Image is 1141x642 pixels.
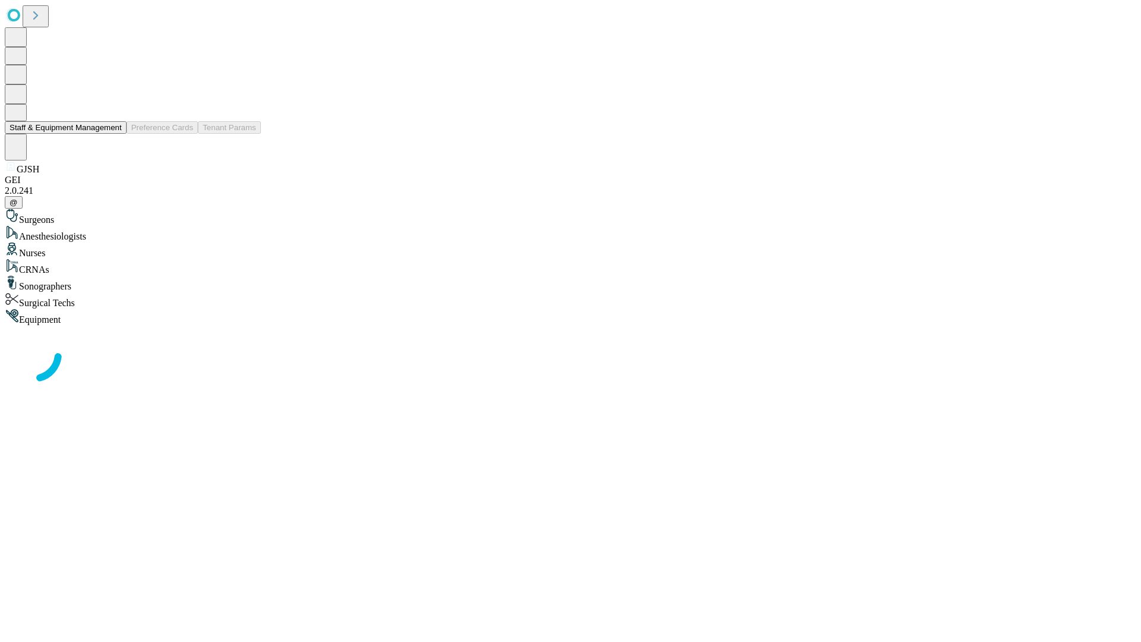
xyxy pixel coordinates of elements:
[5,259,1136,275] div: CRNAs
[5,309,1136,325] div: Equipment
[5,185,1136,196] div: 2.0.241
[5,175,1136,185] div: GEI
[198,121,261,134] button: Tenant Params
[5,209,1136,225] div: Surgeons
[127,121,198,134] button: Preference Cards
[17,164,39,174] span: GJSH
[5,242,1136,259] div: Nurses
[5,225,1136,242] div: Anesthesiologists
[5,275,1136,292] div: Sonographers
[5,292,1136,309] div: Surgical Techs
[5,121,127,134] button: Staff & Equipment Management
[10,198,18,207] span: @
[5,196,23,209] button: @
